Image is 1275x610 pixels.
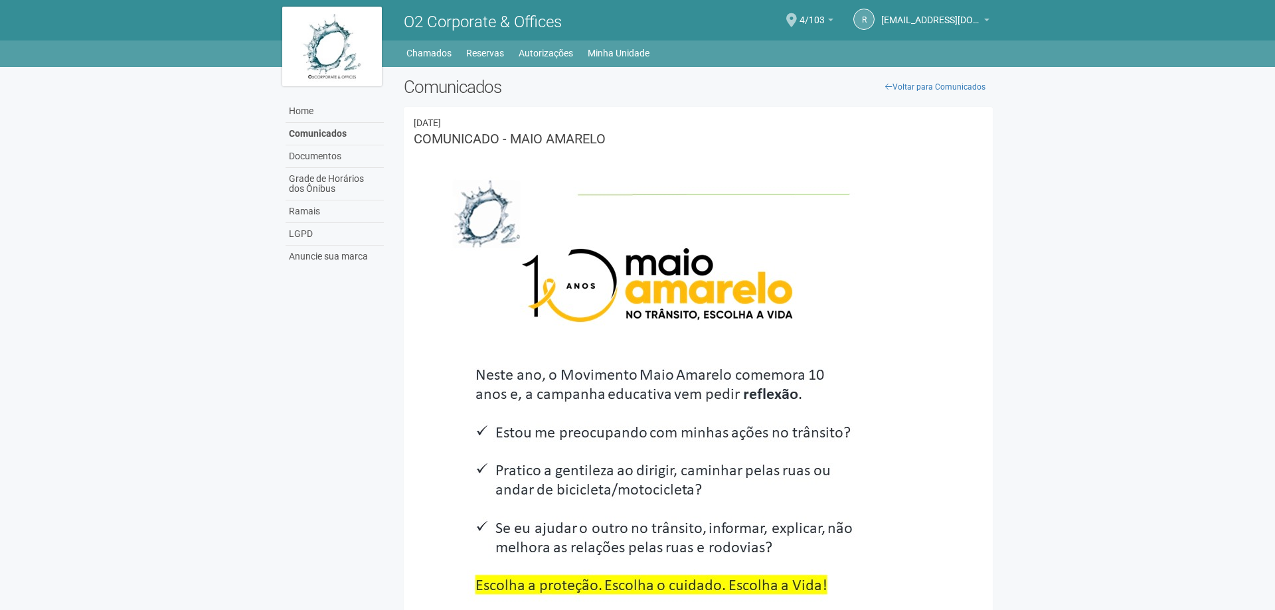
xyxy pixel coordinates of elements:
a: Home [286,100,384,123]
a: Minha Unidade [588,44,649,62]
a: [EMAIL_ADDRESS][DOMAIN_NAME] [881,17,989,27]
a: LGPD [286,223,384,246]
a: r [853,9,875,30]
a: Chamados [406,44,452,62]
a: Anuncie sua marca [286,246,384,267]
h2: Comunicados [404,77,993,97]
a: Grade de Horários dos Ônibus [286,168,384,200]
a: Ramais [286,200,384,223]
div: 08/05/2023 12:33 [414,117,983,129]
a: Voltar para Comunicados [878,77,993,97]
span: O2 Corporate & Offices [404,13,562,31]
h3: COMUNICADO - MAIO AMARELO [414,132,983,145]
a: Reservas [466,44,504,62]
a: Autorizações [519,44,573,62]
a: Comunicados [286,123,384,145]
span: 4/103 [800,2,825,25]
a: Documentos [286,145,384,168]
img: logo.jpg [282,7,382,86]
a: 4/103 [800,17,833,27]
span: riodejaneiro.o2corporate@regus.com [881,2,981,25]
